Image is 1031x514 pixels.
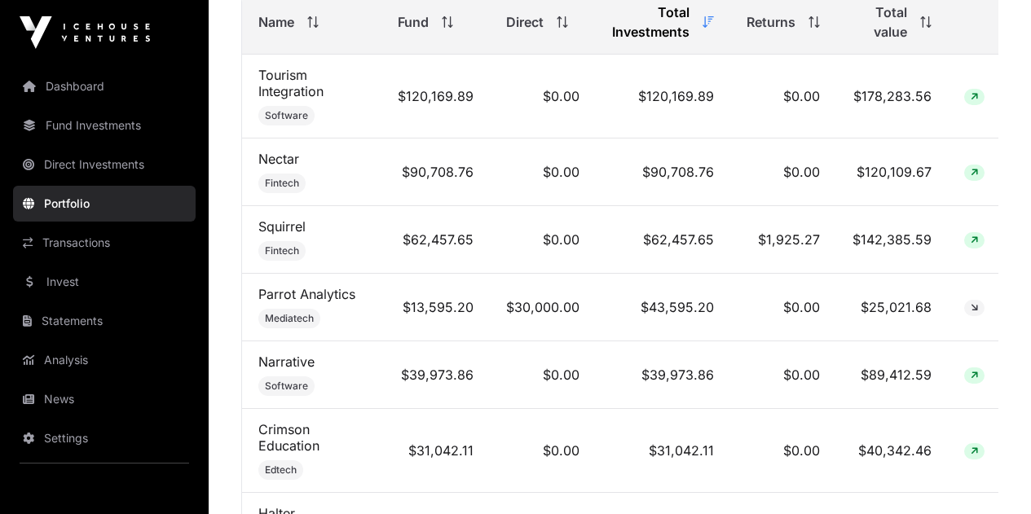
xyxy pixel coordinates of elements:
span: Software [265,109,308,122]
td: $178,283.56 [836,55,948,138]
td: $0.00 [730,55,836,138]
td: $13,595.20 [381,274,490,341]
a: Analysis [13,342,196,378]
span: Returns [747,12,795,32]
td: $1,925.27 [730,206,836,274]
a: Squirrel [258,218,306,235]
td: $0.00 [490,341,596,409]
a: News [13,381,196,417]
span: Name [258,12,294,32]
td: $43,595.20 [596,274,730,341]
a: Settings [13,420,196,456]
td: $120,169.89 [596,55,730,138]
a: Dashboard [13,68,196,104]
span: Fintech [265,244,299,257]
td: $89,412.59 [836,341,948,409]
td: $0.00 [490,206,596,274]
a: Fund Investments [13,108,196,143]
span: Edtech [265,463,297,477]
span: Fintech [265,177,299,190]
td: $0.00 [730,409,836,493]
img: Icehouse Ventures Logo [20,16,150,49]
td: $31,042.11 [381,409,490,493]
span: Mediatech [265,312,314,325]
iframe: Chat Widget [949,436,1031,514]
span: Direct [506,12,544,32]
span: Fund [398,12,429,32]
td: $0.00 [490,138,596,206]
td: $0.00 [730,341,836,409]
td: $40,342.46 [836,409,948,493]
a: Transactions [13,225,196,261]
td: $0.00 [490,409,596,493]
span: Total Investments [612,2,690,42]
a: Parrot Analytics [258,286,355,302]
td: $25,021.68 [836,274,948,341]
a: Tourism Integration [258,67,324,99]
td: $0.00 [730,274,836,341]
a: Nectar [258,151,299,167]
td: $62,457.65 [596,206,730,274]
span: Software [265,380,308,393]
td: $39,973.86 [381,341,490,409]
a: Direct Investments [13,147,196,182]
td: $0.00 [730,138,836,206]
td: $142,385.59 [836,206,948,274]
a: Portfolio [13,186,196,222]
span: Total value [853,2,907,42]
td: $90,708.76 [596,138,730,206]
td: $120,169.89 [381,55,490,138]
a: Invest [13,264,196,300]
a: Narrative [258,354,315,370]
td: $31,042.11 [596,409,730,493]
a: Crimson Education [258,421,319,454]
td: $39,973.86 [596,341,730,409]
td: $90,708.76 [381,138,490,206]
a: Statements [13,303,196,339]
td: $30,000.00 [490,274,596,341]
td: $0.00 [490,55,596,138]
td: $120,109.67 [836,138,948,206]
td: $62,457.65 [381,206,490,274]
